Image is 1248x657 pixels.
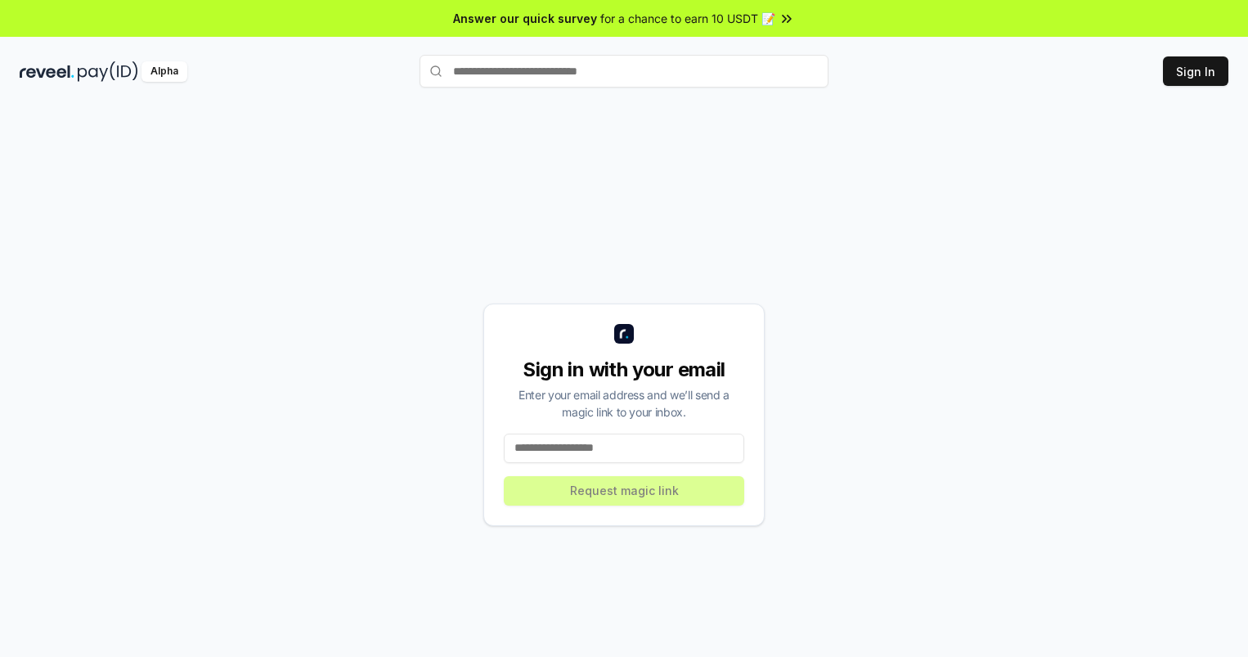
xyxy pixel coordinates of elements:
span: for a chance to earn 10 USDT 📝 [600,10,775,27]
span: Answer our quick survey [453,10,597,27]
div: Enter your email address and we’ll send a magic link to your inbox. [504,386,744,421]
img: reveel_dark [20,61,74,82]
button: Sign In [1163,56,1228,86]
div: Alpha [141,61,187,82]
div: Sign in with your email [504,357,744,383]
img: logo_small [614,324,634,344]
img: pay_id [78,61,138,82]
